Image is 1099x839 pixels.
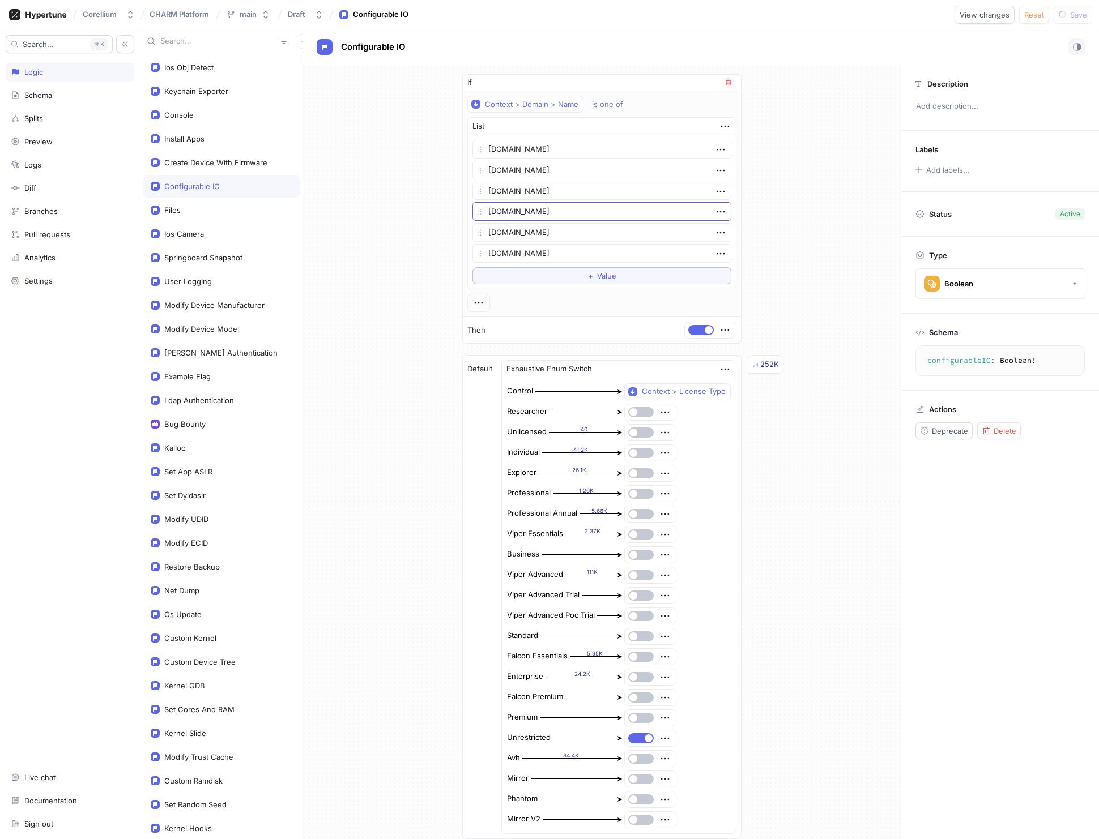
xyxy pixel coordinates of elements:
span: Reset [1024,11,1044,18]
button: Draft [283,5,328,24]
div: Custom Device Tree [164,657,236,666]
div: Splits [24,114,43,123]
div: Diff [24,183,36,192]
div: Avh [507,752,520,764]
p: Default [467,363,492,375]
div: Kalloc [164,443,185,452]
div: Install Apps [164,134,205,143]
div: [PERSON_NAME] Authentication [164,348,278,357]
div: Live chat [24,773,56,782]
button: Boolean [915,268,1085,299]
div: Restore Backup [164,562,220,571]
button: ＋Value [472,267,731,284]
p: Add description... [911,97,1089,116]
div: Enterprise [507,671,543,682]
div: Schema [24,91,52,100]
textarea: configurableIO: Boolean! [921,350,1080,371]
div: Sign out [24,819,53,828]
div: Mirror [507,773,529,784]
div: 111K [565,568,620,576]
div: Context > Domain > Name [485,100,578,109]
span: Delete [994,427,1016,434]
div: Viper Essentials [507,528,563,540]
span: Search... [23,41,54,48]
p: Actions [929,405,956,414]
div: Springboard Snapshot [164,253,242,262]
div: Keychain Exporter [164,87,228,96]
input: Search... [160,36,275,47]
div: Active [1060,209,1080,219]
textarea: [DOMAIN_NAME] [472,244,731,263]
div: Phantom [507,793,538,804]
div: Unlicensed [507,426,547,438]
div: 252K [760,359,779,370]
div: User Logging [164,277,212,286]
p: Status [929,206,952,222]
div: Unrestricted [507,732,551,743]
div: 2.37K [565,527,620,536]
div: Set Dyldaslr [164,491,206,500]
button: Add labels... [911,162,973,177]
div: Documentation [24,796,77,805]
div: Add labels... [926,166,970,174]
div: Viper Advanced Trial [507,589,580,601]
p: Then [467,325,485,336]
textarea: [DOMAIN_NAME] [472,182,731,200]
div: Ios Camera [164,229,204,238]
div: Modify ECID [164,538,208,547]
div: 40 [549,425,620,434]
button: View changes [955,6,1015,24]
div: Ldap Authentication [164,396,234,405]
div: Researcher [507,406,547,417]
div: Console [164,110,194,119]
div: Modify UDID [164,515,208,524]
a: Documentation [6,791,134,810]
div: Professional [507,487,551,499]
div: 1.26K [553,486,620,495]
div: Explorer [507,467,536,478]
div: Modify Device Model [164,324,239,333]
div: Custom Kernel [164,633,216,643]
div: Bug Bounty [164,419,206,429]
div: Falcon Essentials [507,650,568,662]
div: Context > License Type [642,387,726,396]
button: Context > Domain > Name [467,96,583,113]
div: main [240,10,257,19]
div: Os Update [164,610,202,619]
span: Deprecate [932,427,968,434]
div: Example Flag [164,372,211,381]
div: Preview [24,137,53,146]
div: 5.66K [580,507,620,515]
div: Boolean [944,279,973,289]
div: 26.1K [539,466,620,474]
textarea: [DOMAIN_NAME] [472,161,731,179]
button: Deprecate [915,422,973,439]
div: K [90,38,108,50]
div: Corellium [83,10,117,19]
div: List [472,121,484,132]
div: Branches [24,207,58,216]
span: View changes [960,11,1009,18]
div: Professional Annual [507,508,577,519]
button: main [221,5,275,24]
div: Create Device With Firmware [164,158,267,167]
div: Custom Ramdisk [164,776,223,785]
button: Save [1054,6,1092,24]
div: Falcon Premium [507,691,563,703]
div: is one of [592,100,623,109]
div: Settings [24,276,53,285]
span: Value [597,272,616,279]
div: Set Random Seed [164,800,227,809]
div: 34.4K [522,751,620,760]
div: Viper Advanced [507,569,563,580]
div: Draft [288,10,305,19]
div: Mirror V2 [507,814,540,825]
p: Description [927,79,968,88]
div: Pull requests [24,230,70,239]
textarea: [DOMAIN_NAME] [472,223,731,242]
div: Modify Device Manufacturer [164,301,265,310]
div: Control [507,386,533,397]
button: Search...K [6,35,113,53]
div: Kernel GDB [164,681,205,690]
div: Logic [24,67,43,76]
